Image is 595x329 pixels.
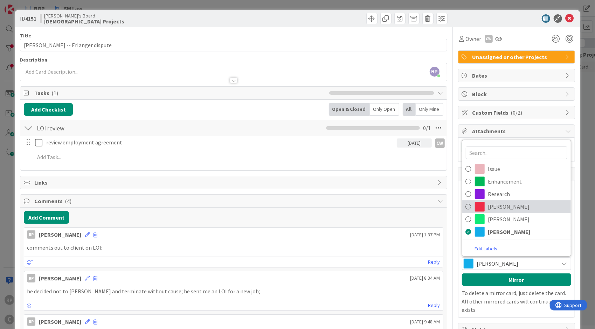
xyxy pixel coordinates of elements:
[39,317,81,326] div: [PERSON_NAME]
[27,317,35,326] div: RP
[488,214,567,224] span: [PERSON_NAME]
[20,39,447,51] input: type card name here...
[34,89,325,97] span: Tasks
[20,14,36,23] span: ID
[462,188,571,200] a: Research
[462,226,571,238] a: [PERSON_NAME]
[20,33,31,39] label: Title
[44,13,124,19] span: [PERSON_NAME]'s Board
[472,71,562,80] span: Dates
[423,124,431,132] span: 0 / 1
[488,164,567,174] span: Issue
[27,244,440,252] p: comments out to client on LOI:
[472,127,562,135] span: Attachments
[25,15,36,22] b: 4151
[462,289,571,314] p: To delete a mirror card, just delete the card. All other mirrored cards will continue to exists.
[472,53,562,61] span: Unassigned or other Projects
[462,244,513,253] a: Edit Labels...
[65,198,71,205] span: ( 4 )
[462,251,475,256] span: Label
[428,301,440,310] a: Reply
[485,35,493,43] div: CW
[34,178,434,187] span: Links
[430,67,440,77] span: RP
[34,197,434,205] span: Comments
[397,138,432,148] div: [DATE]
[462,273,571,286] button: Mirror
[39,274,81,282] div: [PERSON_NAME]
[462,200,571,213] a: [PERSON_NAME]
[488,201,567,212] span: [PERSON_NAME]
[20,57,47,63] span: Description
[472,108,562,117] span: Custom Fields
[403,103,416,116] div: All
[51,90,58,96] span: ( 1 )
[27,230,35,239] div: RP
[477,259,555,269] span: [PERSON_NAME]
[466,35,482,43] span: Owner
[46,138,394,146] p: review employment agreement
[34,122,192,134] input: Add Checklist...
[24,211,69,224] button: Add Comment
[488,176,567,187] span: Enhancement
[416,103,443,116] div: Only Mine
[428,258,440,266] a: Reply
[27,274,35,282] div: RP
[27,287,440,295] p: he decided not to [PERSON_NAME] and terminate without cause; he sent me an LOI for a new job;
[410,318,440,326] span: [DATE] 9:48 AM
[511,109,523,116] span: ( 0/2 )
[39,230,81,239] div: [PERSON_NAME]
[488,227,567,237] span: [PERSON_NAME]
[24,103,73,116] button: Add Checklist
[15,1,32,9] span: Support
[488,189,567,199] span: Research
[370,103,399,116] div: Only Open
[462,213,571,226] a: [PERSON_NAME]
[329,103,370,116] div: Open & Closed
[410,274,440,282] span: [DATE] 8:34 AM
[472,90,562,98] span: Block
[44,19,124,24] b: [DEMOGRAPHIC_DATA] Projects
[462,163,571,175] a: Issue
[466,146,567,159] input: Search...
[462,175,571,188] a: Enhancement
[435,138,445,148] div: CW
[410,231,440,238] span: [DATE] 1:37 PM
